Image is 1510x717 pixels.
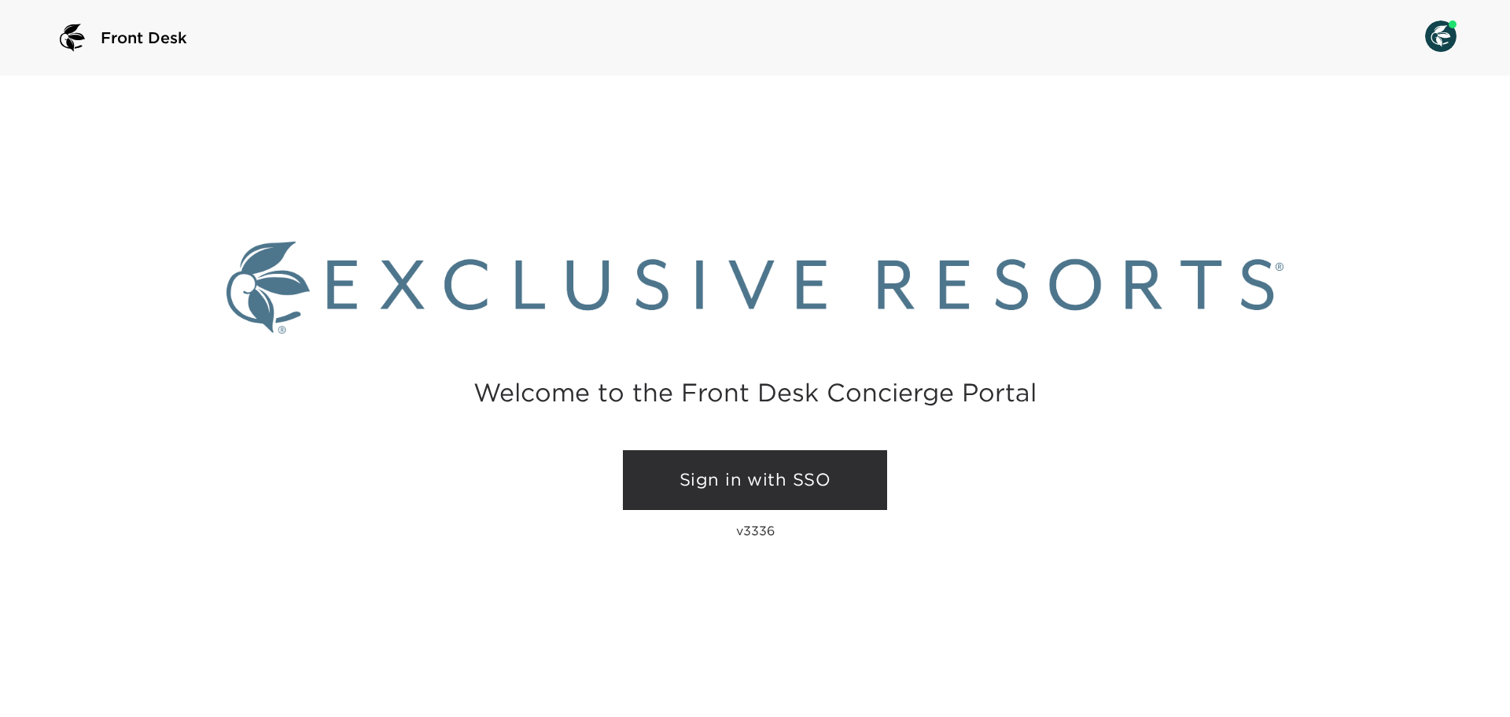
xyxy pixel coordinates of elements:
a: Sign in with SSO [623,450,887,510]
span: Front Desk [101,27,187,49]
p: v3336 [736,523,775,538]
h2: Welcome to the Front Desk Concierge Portal [473,380,1037,405]
img: logo [53,19,91,57]
img: User [1425,20,1457,52]
img: Exclusive Resorts logo [226,242,1283,334]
